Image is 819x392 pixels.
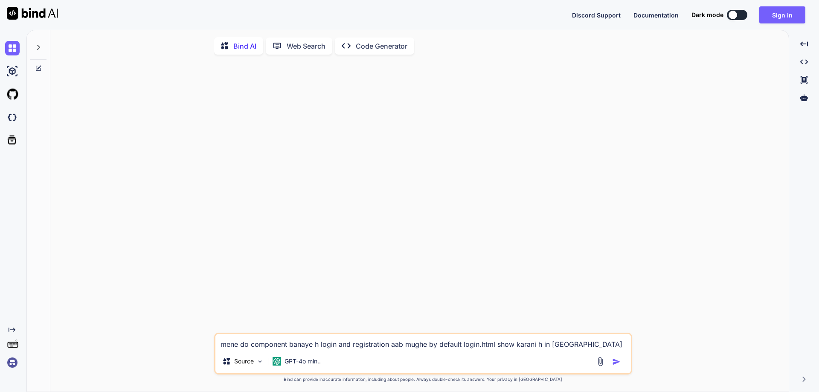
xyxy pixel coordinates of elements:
span: Discord Support [572,12,621,19]
img: ai-studio [5,64,20,78]
button: Sign in [759,6,805,23]
textarea: mene do component banaye h login and registration aab mughe by default login.html show karani h i... [215,334,631,349]
button: Discord Support [572,11,621,20]
p: Source [234,357,254,366]
img: attachment [595,357,605,366]
img: githubLight [5,87,20,102]
img: Pick Models [256,358,264,365]
button: Documentation [633,11,679,20]
p: Bind can provide inaccurate information, including about people. Always double-check its answers.... [214,376,632,383]
p: Bind AI [233,41,256,51]
span: Dark mode [691,11,723,19]
p: Web Search [287,41,325,51]
img: chat [5,41,20,55]
img: icon [612,357,621,366]
img: GPT-4o mini [273,357,281,366]
img: darkCloudIdeIcon [5,110,20,125]
p: Code Generator [356,41,407,51]
img: Bind AI [7,7,58,20]
img: signin [5,355,20,370]
p: GPT-4o min.. [285,357,321,366]
span: Documentation [633,12,679,19]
